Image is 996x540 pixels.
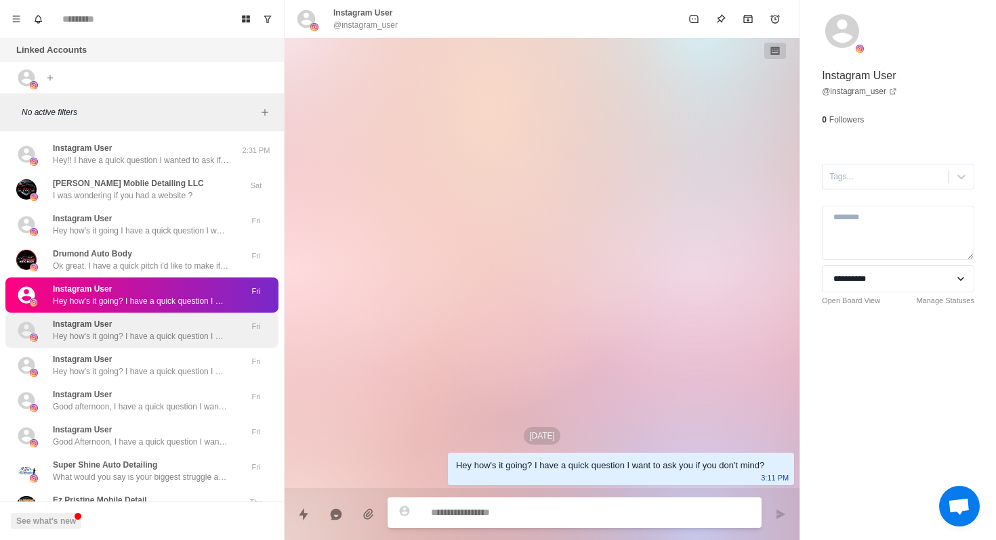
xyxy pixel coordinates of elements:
p: Ez Pristine Mobile Detail [53,494,147,506]
p: Instagram User [53,142,112,154]
p: Instagram User [53,353,112,365]
p: Fri [239,250,273,262]
p: Good Afternoon, I have a quick question I want to ask you if you don't mind? [53,436,229,448]
p: Fri [239,215,273,227]
button: Notifications [27,8,49,30]
button: Add filters [257,104,273,120]
div: Open chat [939,486,980,526]
img: picture [310,23,318,31]
button: Quick replies [290,501,317,528]
img: picture [30,404,38,412]
p: Thu [239,497,273,508]
button: Add account [42,70,58,86]
img: picture [856,45,864,53]
p: Hey how's it going? I have a quick question I want to ask you if you don't mind? [53,295,229,307]
img: picture [30,369,38,377]
p: Linked Accounts [16,43,87,57]
img: picture [16,250,37,270]
button: Add reminder [762,5,789,32]
p: [PERSON_NAME] Moblie Detailing LLC [53,177,204,189]
button: Add media [355,501,382,528]
p: Instagram User [53,424,112,436]
p: Instagram User [53,318,112,330]
img: picture [16,496,37,516]
button: Archive [734,5,762,32]
p: I was wondering if you had a website ? [53,189,192,202]
a: Manage Statuses [916,295,974,307]
p: Fri [239,462,273,473]
p: Fri [239,426,273,438]
p: Instagram User [822,68,896,84]
img: picture [16,461,37,481]
img: picture [30,263,38,271]
p: Instagram User [53,212,112,225]
button: Send message [767,501,794,528]
p: [DATE] [524,427,560,445]
p: Instagram User [53,388,112,401]
p: 0 [822,114,827,126]
p: @instagram_user [333,19,398,31]
img: picture [30,228,38,236]
button: See what's new [11,513,81,529]
button: Mark as unread [680,5,707,32]
img: picture [30,81,38,89]
button: Pin [707,5,734,32]
button: Board View [235,8,257,30]
p: Fri [239,356,273,367]
p: What would you say is your biggest struggle as an owner of a car detailing business? [53,471,229,483]
p: Instagram User [333,7,392,19]
p: Hey how's it going? I have a quick question I want to ask you if you don't mind? [53,330,229,342]
p: 3:11 PM [761,470,789,485]
div: Hey how's it going? I have a quick question I want to ask you if you don't mind? [456,458,764,473]
p: Fri [239,391,273,403]
img: picture [30,298,38,307]
img: picture [30,474,38,482]
img: picture [16,179,37,200]
p: No active filters [22,106,257,118]
p: Fri [239,321,273,332]
p: Sat [239,180,273,192]
p: Instagram User [53,283,112,295]
p: 2:31 PM [239,145,273,156]
a: @instagram_user [822,85,897,97]
img: picture [30,334,38,342]
img: picture [30,158,38,166]
a: Open Board View [822,295,880,307]
p: Super Shine Auto Detailing [53,459,157,471]
p: Followers [829,114,864,126]
img: picture [30,439,38,447]
p: Fri [239,286,273,297]
p: Ok great, I have a quick pitch i'd like to make if you'd be willing to hear it? [53,260,229,272]
button: Show unread conversations [257,8,278,30]
button: Menu [5,8,27,30]
img: picture [30,193,38,201]
p: Hey!! I have a quick question I wanted to ask if you don’t mind? [53,154,229,166]
p: Hey how's it going? I have a quick question I want to ask you if you don't mind? [53,365,229,378]
p: Good afternoon, I have a quick question I want to ask you if you don't mind? [53,401,229,413]
p: Hey how's it going I have a quick question I want to ask you if you don't mind? [53,225,229,237]
button: Reply with AI [323,501,350,528]
p: Drumond Auto Body [53,248,132,260]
